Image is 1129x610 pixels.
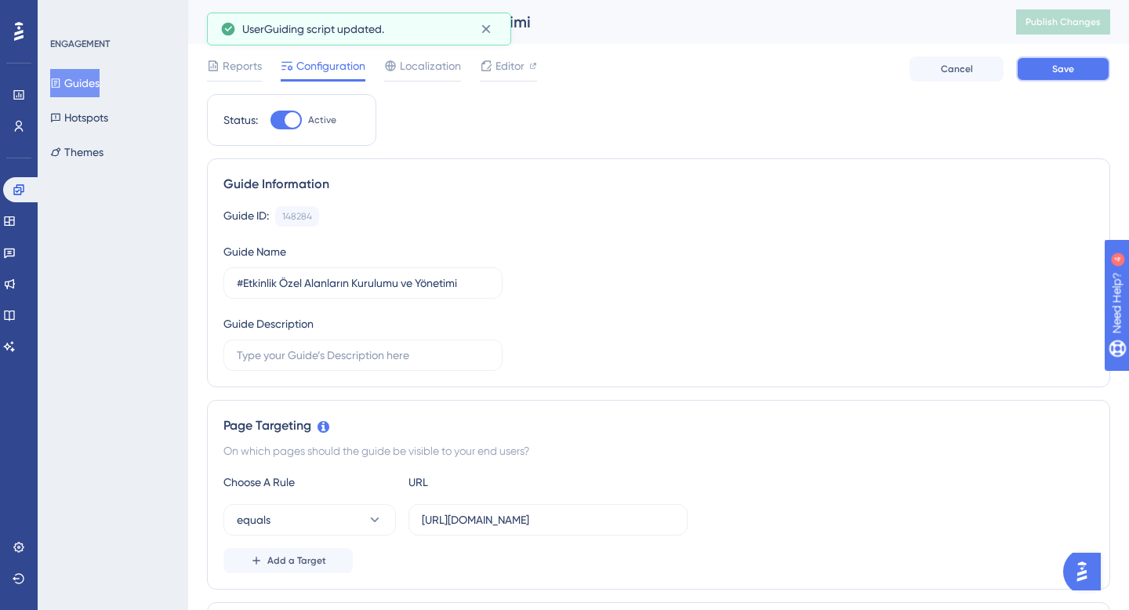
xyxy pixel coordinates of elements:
[50,138,103,166] button: Themes
[400,56,461,75] span: Localization
[909,56,1004,82] button: Cancel
[223,548,353,573] button: Add a Target
[207,11,977,33] div: #Etkinlik Özel Alanların Kurulumu ve Yönetimi
[282,210,312,223] div: 148284
[237,347,489,364] input: Type your Guide’s Description here
[223,175,1094,194] div: Guide Information
[242,20,384,38] span: UserGuiding script updated.
[941,63,973,75] span: Cancel
[50,38,110,50] div: ENGAGEMENT
[422,511,674,528] input: yourwebsite.com/path
[1026,16,1101,28] span: Publish Changes
[1063,548,1110,595] iframe: UserGuiding AI Assistant Launcher
[267,554,326,567] span: Add a Target
[237,274,489,292] input: Type your Guide’s Name here
[237,510,270,529] span: equals
[223,111,258,129] div: Status:
[223,242,286,261] div: Guide Name
[223,416,1094,435] div: Page Targeting
[1052,63,1074,75] span: Save
[1016,9,1110,34] button: Publish Changes
[308,114,336,126] span: Active
[223,441,1094,460] div: On which pages should the guide be visible to your end users?
[496,56,525,75] span: Editor
[223,504,396,536] button: equals
[50,69,100,97] button: Guides
[223,56,262,75] span: Reports
[223,206,269,227] div: Guide ID:
[223,473,396,492] div: Choose A Rule
[37,4,98,23] span: Need Help?
[109,8,114,20] div: 4
[296,56,365,75] span: Configuration
[408,473,581,492] div: URL
[1016,56,1110,82] button: Save
[223,314,314,333] div: Guide Description
[50,103,108,132] button: Hotspots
